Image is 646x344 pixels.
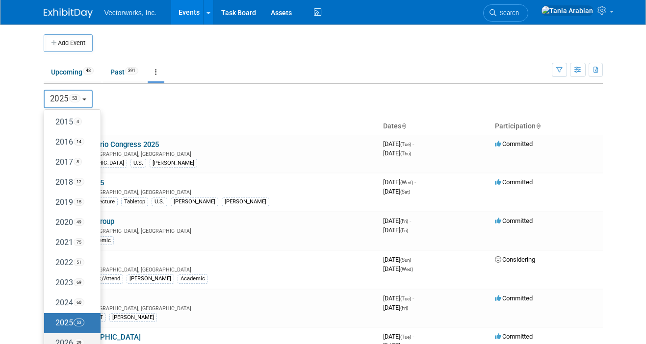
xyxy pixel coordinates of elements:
[49,275,91,291] label: 2023
[74,118,82,125] span: 4
[383,295,414,302] span: [DATE]
[49,195,91,211] label: 2019
[541,5,594,16] img: Tania Arabian
[130,159,146,168] div: U.S.
[74,218,84,226] span: 49
[109,313,157,322] div: [PERSON_NAME]
[400,257,411,263] span: (Sun)
[50,94,80,103] span: 2025
[383,140,414,147] span: [DATE]
[74,298,84,306] span: 60
[178,274,208,283] div: Academic
[48,304,375,312] div: [GEOGRAPHIC_DATA], [GEOGRAPHIC_DATA]
[400,142,411,147] span: (Tue)
[400,219,408,224] span: (Fri)
[44,63,101,81] a: Upcoming48
[400,151,411,156] span: (Thu)
[74,158,82,166] span: 8
[400,305,408,311] span: (Fri)
[127,274,174,283] div: [PERSON_NAME]
[49,154,91,171] label: 2017
[379,118,491,135] th: Dates
[413,295,414,302] span: -
[125,67,138,74] span: 391
[410,217,411,224] span: -
[495,140,533,147] span: Committed
[49,235,91,251] label: 2021
[400,334,411,340] span: (Tue)
[49,114,91,130] label: 2015
[383,188,410,195] span: [DATE]
[413,333,414,340] span: -
[495,178,533,186] span: Committed
[495,295,533,302] span: Committed
[83,67,94,74] span: 48
[400,228,408,233] span: (Fri)
[48,140,159,149] a: Landscape Ontario Congress 2025
[49,215,91,231] label: 2020
[74,258,84,266] span: 51
[44,8,93,18] img: ExhibitDay
[414,178,416,186] span: -
[401,122,406,130] a: Sort by Start Date
[49,134,91,150] label: 2016
[222,197,269,206] div: [PERSON_NAME]
[74,198,84,206] span: 15
[150,159,197,168] div: [PERSON_NAME]
[383,256,414,263] span: [DATE]
[400,267,413,272] span: (Wed)
[400,296,411,301] span: (Tue)
[413,140,414,147] span: -
[121,197,148,206] div: Tabletop
[48,265,375,273] div: [GEOGRAPHIC_DATA], [GEOGRAPHIC_DATA]
[483,4,528,22] a: Search
[383,333,414,340] span: [DATE]
[44,34,93,52] button: Add Event
[48,149,375,157] div: [GEOGRAPHIC_DATA], [GEOGRAPHIC_DATA]
[44,90,93,108] button: 202553
[496,9,519,17] span: Search
[383,265,413,272] span: [DATE]
[400,180,413,185] span: (Wed)
[383,304,408,311] span: [DATE]
[413,256,414,263] span: -
[86,274,123,283] div: Walk/Attend
[383,149,411,157] span: [DATE]
[74,138,84,146] span: 14
[495,333,533,340] span: Committed
[495,256,535,263] span: Considering
[383,178,416,186] span: [DATE]
[491,118,603,135] th: Participation
[104,9,157,17] span: Vectorworks, Inc.
[400,189,410,195] span: (Sat)
[74,319,84,326] span: 53
[103,63,146,81] a: Past391
[49,174,91,191] label: 2018
[495,217,533,224] span: Committed
[171,197,218,206] div: [PERSON_NAME]
[383,217,411,224] span: [DATE]
[49,315,91,331] label: 2025
[152,197,167,206] div: U.S.
[48,188,375,196] div: [GEOGRAPHIC_DATA], [GEOGRAPHIC_DATA]
[74,238,84,246] span: 75
[74,178,84,186] span: 12
[48,226,375,234] div: [GEOGRAPHIC_DATA], [GEOGRAPHIC_DATA]
[49,295,91,311] label: 2024
[44,118,379,135] th: Event
[49,255,91,271] label: 2022
[383,226,408,234] span: [DATE]
[69,94,80,102] span: 53
[536,122,541,130] a: Sort by Participation Type
[74,278,84,286] span: 69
